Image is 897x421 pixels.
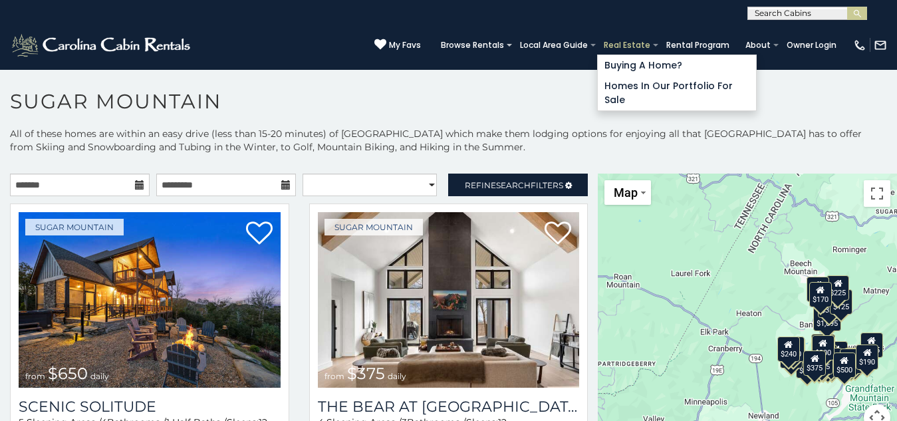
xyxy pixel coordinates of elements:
[324,219,423,235] a: Sugar Mountain
[660,36,736,55] a: Rental Program
[809,281,832,307] div: $170
[434,36,511,55] a: Browse Rentals
[318,212,580,388] a: The Bear At Sugar Mountain from $375 daily
[830,289,852,315] div: $125
[389,39,421,51] span: My Favs
[796,352,819,378] div: $650
[840,349,862,374] div: $195
[246,220,273,248] a: Add to favorites
[347,364,385,383] span: $375
[781,343,803,368] div: $355
[817,351,839,376] div: $350
[318,398,580,416] h3: The Bear At Sugar Mountain
[388,371,406,381] span: daily
[465,180,563,190] span: Refine Filters
[827,275,849,301] div: $225
[90,371,109,381] span: daily
[25,371,45,381] span: from
[856,344,878,369] div: $190
[324,371,344,381] span: from
[804,350,827,375] div: $375
[614,186,638,200] span: Map
[19,212,281,388] a: Scenic Solitude from $650 daily
[833,352,856,378] div: $500
[25,219,124,235] a: Sugar Mountain
[739,36,777,55] a: About
[818,292,840,317] div: $350
[807,277,829,302] div: $240
[860,333,883,358] div: $155
[853,39,866,52] img: phone-regular-white.png
[598,76,756,110] a: Homes in Our Portfolio For Sale
[19,398,281,416] a: Scenic Solitude
[496,180,531,190] span: Search
[812,335,834,360] div: $300
[780,36,843,55] a: Owner Login
[597,36,657,55] a: Real Estate
[318,398,580,416] a: The Bear At [GEOGRAPHIC_DATA]
[777,336,800,361] div: $240
[48,364,88,383] span: $650
[825,341,848,366] div: $200
[811,334,834,359] div: $190
[10,32,194,59] img: White-1-2.png
[864,180,890,207] button: Toggle fullscreen view
[598,55,756,76] a: Buying A Home?
[513,36,594,55] a: Local Area Guide
[813,306,841,331] div: $1,095
[318,212,580,388] img: The Bear At Sugar Mountain
[874,39,887,52] img: mail-regular-white.png
[604,180,651,205] button: Change map style
[448,174,588,196] a: RefineSearchFilters
[374,39,421,52] a: My Favs
[19,212,281,388] img: Scenic Solitude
